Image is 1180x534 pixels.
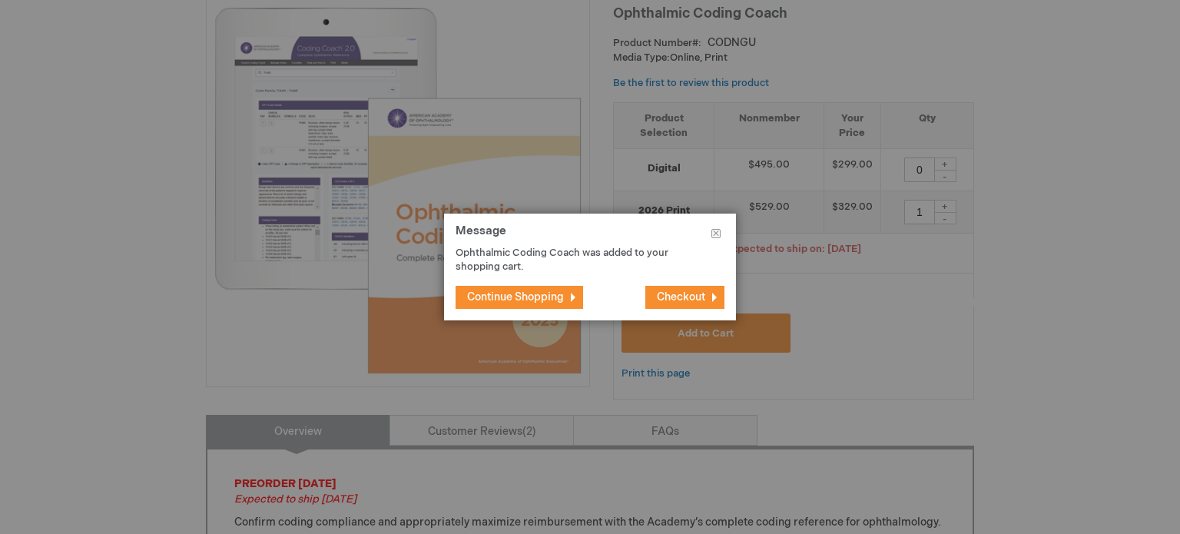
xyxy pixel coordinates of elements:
[456,286,583,309] button: Continue Shopping
[456,225,724,246] h1: Message
[456,246,701,274] p: Ophthalmic Coding Coach was added to your shopping cart.
[645,286,724,309] button: Checkout
[657,290,705,303] span: Checkout
[467,290,564,303] span: Continue Shopping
